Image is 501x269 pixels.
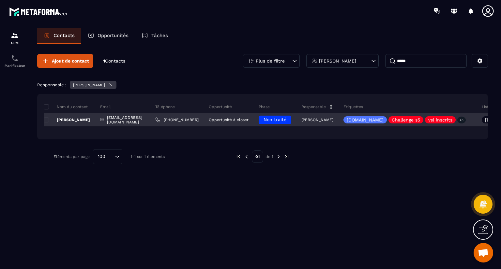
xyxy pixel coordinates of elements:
div: Ouvrir le chat [474,243,493,262]
p: Nom du contact [44,104,88,109]
p: Éléments par page [53,154,90,159]
img: next [284,154,290,160]
p: Plus de filtre [256,59,285,63]
p: vsl inscrits [428,118,452,122]
span: Contacts [105,58,125,64]
p: Tâches [151,33,168,38]
p: [PERSON_NAME] [319,59,356,63]
p: Opportunité à closer [209,118,249,122]
p: [PERSON_NAME] [73,83,105,87]
p: Opportunité [209,104,232,109]
button: Ajout de contact [37,54,93,68]
a: Contacts [37,28,81,44]
input: Search for option [108,153,113,160]
p: Email [100,104,111,109]
img: next [276,154,281,160]
p: [DOMAIN_NAME] [347,118,384,122]
img: prev [244,154,250,160]
p: de 1 [266,154,273,159]
a: [PHONE_NUMBER] [155,117,199,122]
p: Responsable : [37,82,67,87]
p: 1-1 sur 1 éléments [130,154,165,159]
p: 1 [103,58,125,64]
p: Planificateur [2,64,28,67]
a: Opportunités [81,28,135,44]
img: prev [235,154,241,160]
a: schedulerschedulerPlanificateur [2,50,28,72]
img: scheduler [11,54,19,62]
a: formationformationCRM [2,27,28,50]
p: 01 [252,150,263,163]
p: CRM [2,41,28,45]
div: Search for option [93,149,122,164]
p: Phase [259,104,270,109]
p: Téléphone [155,104,175,109]
img: formation [11,32,19,39]
img: logo [9,6,68,18]
p: [PERSON_NAME] [301,118,333,122]
span: Non traité [264,117,286,122]
a: Tâches [135,28,175,44]
p: Liste [482,104,491,109]
p: +5 [457,117,466,123]
p: Contacts [53,33,75,38]
p: [PERSON_NAME] [44,117,90,122]
p: Responsable [301,104,326,109]
p: Opportunités [98,33,129,38]
span: Ajout de contact [52,58,89,64]
p: Étiquettes [343,104,363,109]
p: Challenge s5 [392,118,420,122]
span: 100 [96,153,108,160]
